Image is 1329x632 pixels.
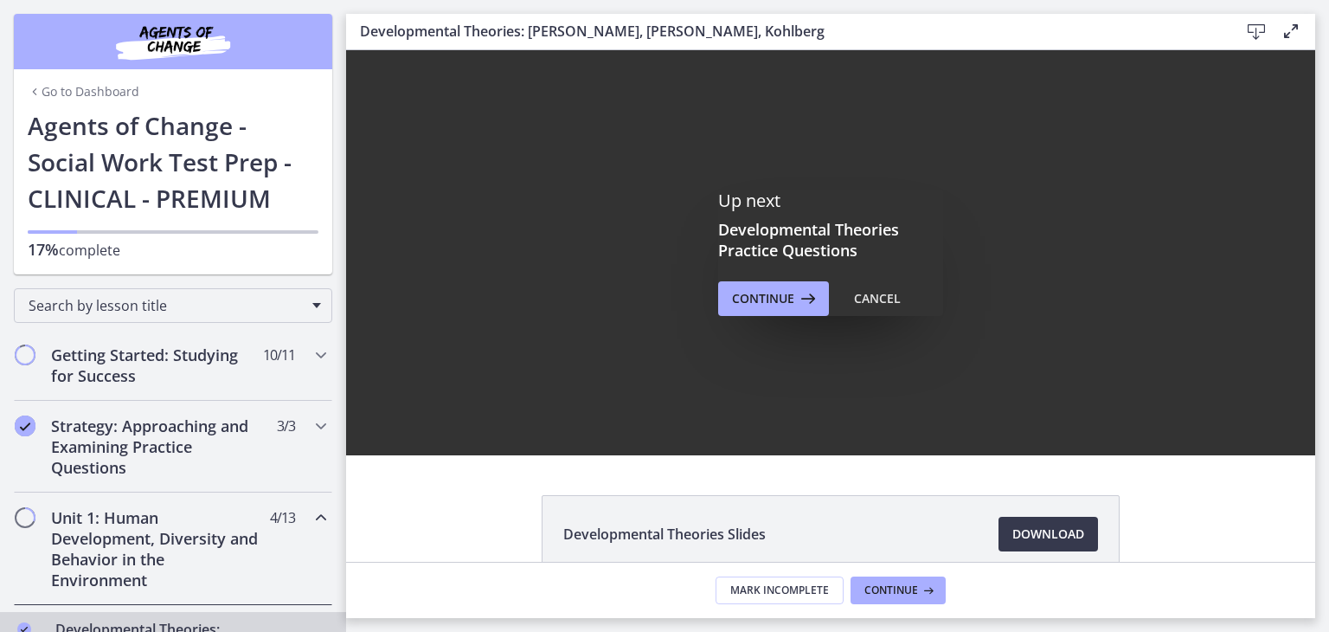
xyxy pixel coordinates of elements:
[718,190,943,212] p: Up next
[28,107,318,216] h1: Agents of Change - Social Work Test Prep - CLINICAL - PREMIUM
[840,281,915,316] button: Cancel
[854,288,901,309] div: Cancel
[998,517,1098,551] a: Download
[1012,524,1084,545] span: Download
[51,507,262,590] h2: Unit 1: Human Development, Diversity and Behavior in the Environment
[851,577,946,604] button: Continue
[263,345,295,365] span: 10 / 11
[864,584,918,597] span: Continue
[563,524,766,545] span: Developmental Theories Slides
[28,239,318,261] p: complete
[270,507,295,528] span: 4 / 13
[718,281,829,316] button: Continue
[28,239,59,260] span: 17%
[15,416,35,436] i: Completed
[716,577,844,604] button: Mark Incomplete
[14,288,332,323] div: Search by lesson title
[28,83,139,100] a: Go to Dashboard
[51,416,262,478] h2: Strategy: Approaching and Examining Practice Questions
[730,584,829,597] span: Mark Incomplete
[69,21,277,62] img: Agents of Change
[732,288,794,309] span: Continue
[718,219,943,261] h3: Developmental Theories Practice Questions
[277,416,295,436] span: 3 / 3
[51,345,262,386] h2: Getting Started: Studying for Success
[29,296,304,315] span: Search by lesson title
[360,21,1211,42] h3: Developmental Theories: [PERSON_NAME], [PERSON_NAME], Kohlberg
